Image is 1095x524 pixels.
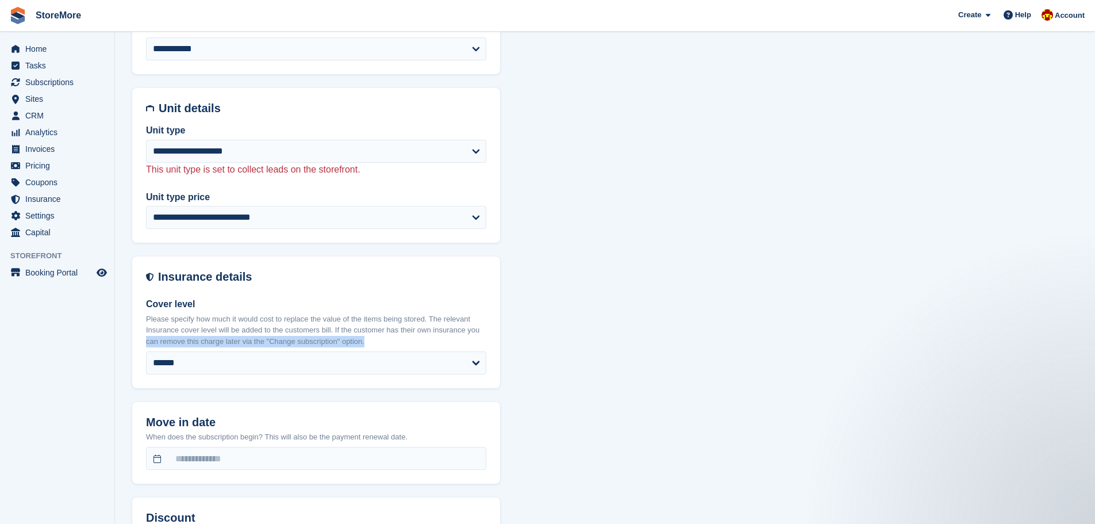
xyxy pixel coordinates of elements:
[146,270,153,284] img: insurance-details-icon-731ffda60807649b61249b889ba3c5e2b5c27d34e2e1fb37a309f0fde93ff34a.svg
[25,224,94,240] span: Capital
[6,265,109,281] a: menu
[1042,9,1053,21] img: Store More Team
[6,158,109,174] a: menu
[6,174,109,190] a: menu
[6,141,109,157] a: menu
[958,9,981,21] span: Create
[31,6,86,25] a: StoreMore
[146,313,486,347] p: Please specify how much it would cost to replace the value of the items being stored. The relevan...
[146,297,486,311] label: Cover level
[25,141,94,157] span: Invoices
[25,191,94,207] span: Insurance
[1055,10,1085,21] span: Account
[6,41,109,57] a: menu
[25,58,94,74] span: Tasks
[6,191,109,207] a: menu
[6,108,109,124] a: menu
[1015,9,1031,21] span: Help
[25,91,94,107] span: Sites
[25,208,94,224] span: Settings
[6,224,109,240] a: menu
[6,208,109,224] a: menu
[25,74,94,90] span: Subscriptions
[146,124,486,137] label: Unit type
[146,190,486,204] label: Unit type price
[6,58,109,74] a: menu
[159,102,486,115] h2: Unit details
[146,102,154,115] img: unit-details-icon-595b0c5c156355b767ba7b61e002efae458ec76ed5ec05730b8e856ff9ea34a9.svg
[25,174,94,190] span: Coupons
[9,7,26,24] img: stora-icon-8386f47178a22dfd0bd8f6a31ec36ba5ce8667c1dd55bd0f319d3a0aa187defe.svg
[25,108,94,124] span: CRM
[146,431,486,443] p: When does the subscription begin? This will also be the payment renewal date.
[158,270,486,284] h2: Insurance details
[10,250,114,262] span: Storefront
[6,91,109,107] a: menu
[25,41,94,57] span: Home
[25,124,94,140] span: Analytics
[6,124,109,140] a: menu
[146,416,486,429] h2: Move in date
[25,265,94,281] span: Booking Portal
[146,163,486,177] p: This unit type is set to collect leads on the storefront.
[6,74,109,90] a: menu
[95,266,109,280] a: Preview store
[25,158,94,174] span: Pricing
